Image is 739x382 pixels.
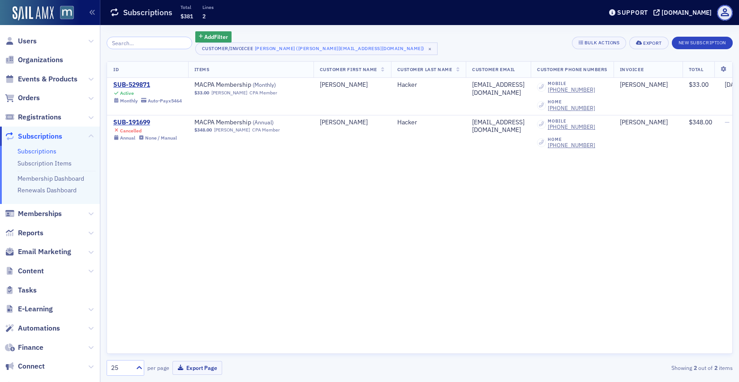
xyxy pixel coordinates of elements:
button: Export Page [172,361,222,375]
button: Bulk Actions [572,37,626,49]
div: Hacker [397,81,460,89]
a: [PHONE_NUMBER] [548,123,595,130]
span: × [426,45,434,53]
div: Monthly [120,98,138,104]
div: Hacker [397,119,460,127]
a: Organizations [5,55,63,65]
span: Total [689,66,704,72]
a: Subscriptions [17,147,56,155]
a: Membership Dashboard [17,174,84,183]
span: Items [194,66,210,72]
div: mobile [548,119,595,124]
a: MACPA Membership (Monthly) [194,81,307,89]
div: [PERSON_NAME] [320,119,385,127]
div: Bulk Actions [584,40,619,45]
a: Registrations [5,112,61,122]
span: Customer First Name [320,66,377,72]
div: Customer/Invoicee [202,46,253,51]
img: SailAMX [60,6,74,20]
span: Email Marketing [18,247,71,257]
div: Showing out of items [530,364,733,372]
div: Support [617,8,648,17]
div: CPA Member [249,90,277,96]
span: Profile [717,5,733,21]
img: SailAMX [13,6,54,21]
button: Customer/Invoicee[PERSON_NAME] ([PERSON_NAME][EMAIL_ADDRESS][DOMAIN_NAME])× [195,42,438,55]
a: [PERSON_NAME] [214,127,250,133]
div: 25 [111,363,131,373]
button: [DOMAIN_NAME] [653,9,715,16]
a: Automations [5,323,60,333]
span: $348.00 [689,118,712,126]
a: Subscription Items [17,159,72,167]
a: New Subscription [672,38,733,46]
span: — [725,118,730,126]
span: Add Filter [204,33,228,41]
a: Tasks [5,285,37,295]
a: Renewals Dashboard [17,186,77,194]
div: home [548,137,595,142]
span: Registrations [18,112,61,122]
strong: 2 [713,364,719,372]
span: ( Monthly ) [253,81,276,88]
a: Content [5,266,44,276]
span: MACPA Membership [194,81,307,89]
span: Invoicee [620,66,644,72]
a: Email Marketing [5,247,71,257]
span: Content [18,266,44,276]
h1: Subscriptions [123,7,172,18]
span: ID [113,66,119,72]
a: Users [5,36,37,46]
span: Automations [18,323,60,333]
a: [PERSON_NAME] [620,119,668,127]
span: Customer Phone Numbers [537,66,607,72]
div: mobile [548,81,595,86]
span: Reports [18,228,43,238]
span: Customer Email [472,66,515,72]
button: AddFilter [195,31,232,42]
p: Total [180,4,193,10]
div: [PERSON_NAME] [320,81,385,89]
span: $381 [180,13,193,20]
span: ( Annual ) [253,119,274,126]
div: [PERSON_NAME] [620,81,668,89]
span: $33.00 [194,90,209,96]
a: SUB-191699 [113,119,177,127]
input: Search… [107,37,192,49]
span: Evan Hacker [620,119,676,127]
button: Export [629,37,668,49]
a: Events & Products [5,74,77,84]
strong: 2 [692,364,698,372]
div: None / Manual [145,135,177,141]
a: SUB-529871 [113,81,182,89]
div: Auto-Pay x5464 [148,98,182,104]
a: Connect [5,361,45,371]
span: $348.00 [194,127,212,133]
span: $33.00 [689,81,709,89]
span: Organizations [18,55,63,65]
a: [PHONE_NUMBER] [548,142,595,149]
a: Memberships [5,209,62,219]
div: Export [643,41,662,46]
a: MACPA Membership (Annual) [194,119,307,127]
span: MACPA Membership [194,119,307,127]
span: Memberships [18,209,62,219]
a: View Homepage [54,6,74,21]
a: [PHONE_NUMBER] [548,86,595,93]
span: Users [18,36,37,46]
span: Finance [18,343,43,352]
a: [PHONE_NUMBER] [548,105,595,111]
label: per page [147,364,169,372]
a: Subscriptions [5,132,62,141]
span: Tasks [18,285,37,295]
span: E-Learning [18,304,53,314]
div: home [548,99,595,105]
div: Cancelled [120,128,142,134]
span: 2 [202,13,206,20]
a: Orders [5,93,40,103]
